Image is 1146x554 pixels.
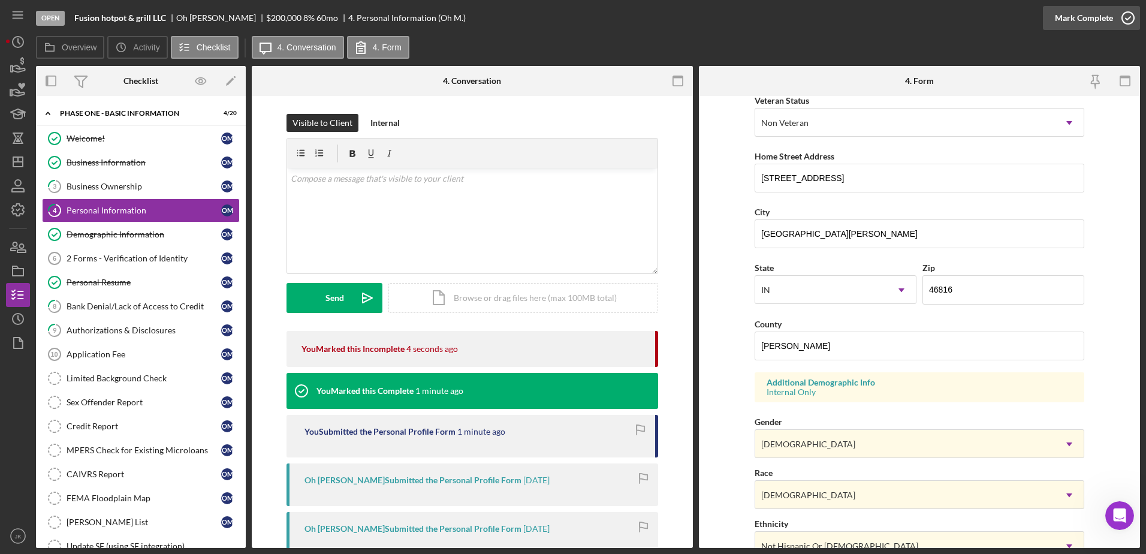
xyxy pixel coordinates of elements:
[304,524,521,534] div: Oh [PERSON_NAME] Submitted the Personal Profile Form
[42,462,240,486] a: CAIVRS ReportOM
[761,541,918,551] div: Not Hispanic Or [DEMOGRAPHIC_DATA]
[348,13,466,23] div: 4. Personal Information (Oh M.)
[42,174,240,198] a: 3Business OwnershipOM
[761,285,770,295] div: IN
[42,318,240,342] a: 9Authorizations & DisclosuresOM
[133,43,159,52] label: Activity
[221,228,233,240] div: O M
[74,13,166,23] b: Fusion hotpot & grill LLC
[42,366,240,390] a: Limited Background CheckOM
[67,493,221,503] div: FEMA Floodplain Map
[14,533,22,540] text: JK
[767,378,1072,387] div: Additional Demographic Info
[171,36,239,59] button: Checklist
[67,158,221,167] div: Business Information
[197,43,231,52] label: Checklist
[42,390,240,414] a: Sex Offender ReportOM
[210,5,232,26] div: Close
[347,36,409,59] button: 4. Form
[50,351,58,358] tspan: 10
[42,222,240,246] a: Demographic InformationOM
[221,300,233,312] div: O M
[42,127,240,150] a: Welcome!OM
[53,302,56,310] tspan: 8
[42,438,240,462] a: MPERS Check for Existing MicroloansOM
[53,182,56,190] tspan: 3
[176,13,266,23] div: Oh [PERSON_NAME]
[304,427,456,436] div: You Submitted the Personal Profile Form
[67,182,221,191] div: Business Ownership
[67,230,221,239] div: Demographic Information
[67,302,221,311] div: Bank Denial/Lack of Access to Credit
[523,524,550,534] time: 2025-09-15 14:39
[304,475,521,485] div: Oh [PERSON_NAME] Submitted the Personal Profile Form
[215,110,237,117] div: 4 / 20
[42,486,240,510] a: FEMA Floodplain MapOM
[42,270,240,294] a: Personal ResumeOM
[266,13,301,23] span: $200,000
[107,36,167,59] button: Activity
[37,72,218,95] div: Our offices are closed for the Fourth of July Holiday until [DATE].
[67,278,221,287] div: Personal Resume
[67,421,221,431] div: Credit Report
[42,414,240,438] a: Credit ReportOM
[42,294,240,318] a: 8Bank Denial/Lack of Access to CreditOM
[67,469,221,479] div: CAIVRS Report
[221,324,233,336] div: O M
[767,387,1072,397] div: Internal Only
[10,117,230,240] div: David says…
[252,36,344,59] button: 4. Conversation
[221,252,233,264] div: O M
[761,490,855,500] div: [DEMOGRAPHIC_DATA]
[67,326,221,335] div: Authorizations & Disclosures
[221,348,233,360] div: O M
[67,254,221,263] div: 2 Forms - Verification of Identity
[370,114,400,132] div: Internal
[221,133,233,144] div: O M
[118,137,174,146] span: from Lenderfit
[221,180,233,192] div: O M
[42,150,240,174] a: Business InformationOM
[278,43,336,52] label: 4. Conversation
[325,283,344,313] div: Send
[67,398,221,407] div: Sex Offender Report
[316,386,414,396] div: You Marked this Complete
[53,255,56,262] tspan: 6
[221,420,233,432] div: O M
[67,350,221,359] div: Application Fee
[1055,6,1113,30] div: Mark Complete
[286,283,382,313] button: Send
[221,396,233,408] div: O M
[415,386,463,396] time: 2025-09-29 14:40
[761,118,809,128] div: Non Veteran
[221,372,233,384] div: O M
[373,43,402,52] label: 4. Form
[62,43,96,52] label: Overview
[36,36,104,59] button: Overview
[42,198,240,222] a: 4Personal InformationOM
[221,468,233,480] div: O M
[523,475,550,485] time: 2025-09-15 14:43
[221,516,233,528] div: O M
[67,517,221,527] div: [PERSON_NAME] List
[58,15,131,27] p: Active over [DATE]
[67,445,221,455] div: MPERS Check for Existing Microloans
[67,206,221,215] div: Personal Information
[301,344,405,354] div: You Marked this Incomplete
[1043,6,1140,30] button: Mark Complete
[286,114,358,132] button: Visible to Client
[188,5,210,28] button: Home
[443,76,501,86] div: 4. Conversation
[42,342,240,366] a: 10Application FeeOM
[303,13,315,23] div: 8 %
[67,374,221,383] div: Limited Background Check
[755,319,782,329] label: County
[755,151,834,161] label: Home Street Address
[67,541,239,551] div: Update SF (using SF integration)
[292,114,352,132] div: Visible to Client
[25,132,44,151] img: Profile image for David
[221,204,233,216] div: O M
[761,439,855,449] div: [DEMOGRAPHIC_DATA]
[53,206,57,214] tspan: 4
[1105,501,1134,530] iframe: Intercom live chat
